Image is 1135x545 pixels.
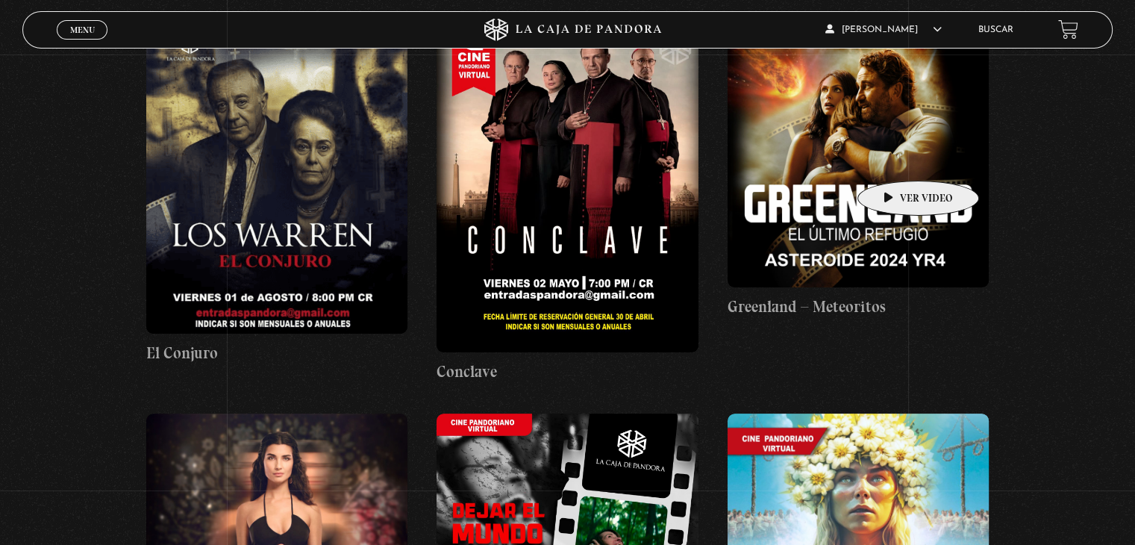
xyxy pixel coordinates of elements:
a: El Conjuro [146,25,407,364]
a: Conclave [437,25,698,384]
h4: Greenland – Meteoritos [728,295,989,319]
span: [PERSON_NAME] [825,25,942,34]
h4: El Conjuro [146,341,407,365]
h4: Conclave [437,360,698,384]
span: Cerrar [65,37,100,48]
a: Buscar [978,25,1013,34]
a: Greenland – Meteoritos [728,25,989,318]
a: View your shopping cart [1058,19,1078,40]
span: Menu [70,25,95,34]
